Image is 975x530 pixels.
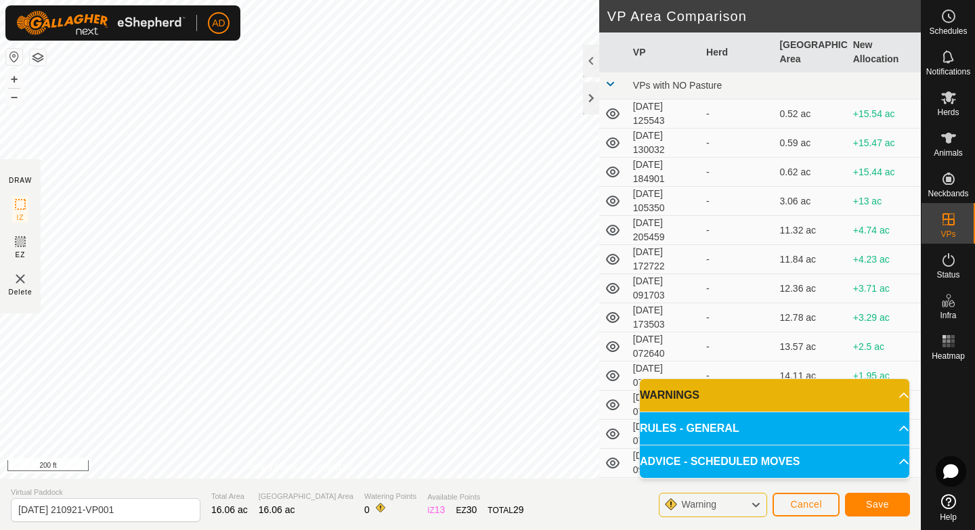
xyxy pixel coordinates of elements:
div: IZ [427,503,445,517]
div: DRAW [9,175,32,185]
td: 13.57 ac [774,332,847,361]
td: [DATE] 072714 [628,361,701,391]
p-accordion-header: ADVICE - SCHEDULED MOVES [640,445,909,478]
th: VP [628,32,701,72]
button: + [6,71,22,87]
td: +4.74 ac [848,216,921,245]
p-accordion-header: RULES - GENERAL [640,412,909,445]
img: VP [12,271,28,287]
td: [DATE] 073117 [628,391,701,420]
span: WARNINGS [640,387,699,403]
span: [GEOGRAPHIC_DATA] Area [259,491,353,502]
span: Infra [940,311,956,319]
td: [DATE] 130032 [628,129,701,158]
div: - [706,340,768,354]
td: [DATE] 091703 [628,274,701,303]
p-accordion-header: WARNINGS [640,379,909,412]
td: 3.06 ac [774,187,847,216]
td: 11.84 ac [774,245,847,274]
span: 30 [467,504,477,515]
div: - [706,136,768,150]
div: - [706,252,768,267]
td: +2.5 ac [848,332,921,361]
td: [DATE] 071350 [628,478,701,507]
button: Reset Map [6,49,22,65]
button: Cancel [773,493,840,516]
span: Virtual Paddock [11,487,200,498]
div: - [706,194,768,208]
td: +13 ac [848,187,921,216]
td: 12.36 ac [774,274,847,303]
span: IZ [17,213,24,223]
td: [DATE] 091427 [628,449,701,478]
span: 16.06 ac [259,504,295,515]
span: ADVICE - SCHEDULED MOVES [640,454,800,470]
button: – [6,89,22,105]
span: Total Area [211,491,248,502]
td: [DATE] 105350 [628,187,701,216]
span: Available Points [427,491,523,503]
a: Privacy Policy [246,461,297,473]
td: +3.71 ac [848,274,921,303]
a: Help [922,489,975,527]
span: Heatmap [932,352,965,360]
td: 11.32 ac [774,216,847,245]
span: 13 [435,504,446,515]
span: Save [866,499,889,510]
div: - [706,107,768,121]
td: [DATE] 205459 [628,216,701,245]
span: VPs [940,230,955,238]
td: [DATE] 072640 [628,332,701,361]
th: Herd [701,32,774,72]
td: [DATE] 073249 [628,420,701,449]
div: TOTAL [487,503,523,517]
td: [DATE] 125543 [628,100,701,129]
div: - [706,369,768,383]
td: +1.95 ac [848,361,921,391]
div: - [706,223,768,238]
img: Gallagher Logo [16,11,186,35]
td: +4.23 ac [848,245,921,274]
span: Help [940,513,957,521]
td: 0.59 ac [774,129,847,158]
td: +3.29 ac [848,303,921,332]
span: Watering Points [364,491,416,502]
span: Cancel [790,499,822,510]
span: 29 [513,504,524,515]
button: Save [845,493,910,516]
td: +15.54 ac [848,100,921,129]
span: Neckbands [928,190,968,198]
button: Map Layers [30,49,46,66]
div: - [706,282,768,296]
span: Schedules [929,27,967,35]
div: - [706,311,768,325]
span: Herds [937,108,959,116]
td: 14.11 ac [774,361,847,391]
span: Animals [934,149,963,157]
span: 0 [364,504,370,515]
div: EZ [456,503,477,517]
span: 16.06 ac [211,504,248,515]
span: Delete [9,287,32,297]
span: AD [212,16,225,30]
span: VPs with NO Pasture [633,80,722,91]
a: Contact Us [313,461,353,473]
td: 0.52 ac [774,100,847,129]
span: RULES - GENERAL [640,420,739,437]
span: EZ [16,250,26,260]
span: Notifications [926,68,970,76]
td: 12.78 ac [774,303,847,332]
h2: VP Area Comparison [607,8,921,24]
td: +15.44 ac [848,158,921,187]
span: Status [936,271,959,279]
span: Warning [681,499,716,510]
td: [DATE] 172722 [628,245,701,274]
td: [DATE] 173503 [628,303,701,332]
div: - [706,165,768,179]
th: New Allocation [848,32,921,72]
th: [GEOGRAPHIC_DATA] Area [774,32,847,72]
td: 0.62 ac [774,158,847,187]
td: +15.47 ac [848,129,921,158]
td: [DATE] 184901 [628,158,701,187]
